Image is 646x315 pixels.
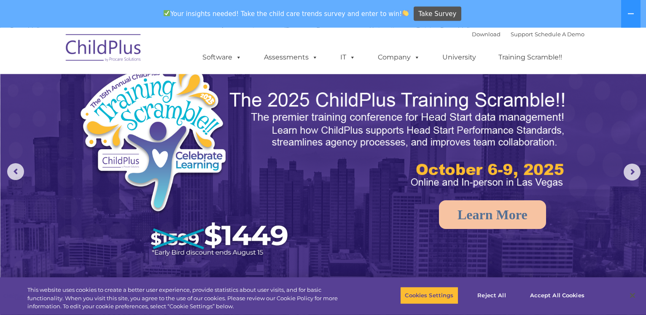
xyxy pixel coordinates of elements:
[27,286,355,311] div: This website uses cookies to create a better user experience, provide statistics about user visit...
[194,49,250,66] a: Software
[400,287,458,304] button: Cookies Settings
[434,49,484,66] a: University
[535,31,584,38] a: Schedule A Demo
[472,31,501,38] a: Download
[439,200,546,229] a: Learn More
[62,28,146,70] img: ChildPlus by Procare Solutions
[256,49,326,66] a: Assessments
[511,31,533,38] a: Support
[332,49,364,66] a: IT
[369,49,428,66] a: Company
[160,5,412,22] span: Your insights needed! Take the child care trends survey and enter to win!
[164,10,170,16] img: ✅
[402,10,409,16] img: 👏
[414,7,461,22] a: Take Survey
[525,287,589,304] button: Accept All Cookies
[490,49,571,66] a: Training Scramble!!
[623,286,642,305] button: Close
[472,31,584,38] font: |
[418,7,456,22] span: Take Survey
[466,287,518,304] button: Reject All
